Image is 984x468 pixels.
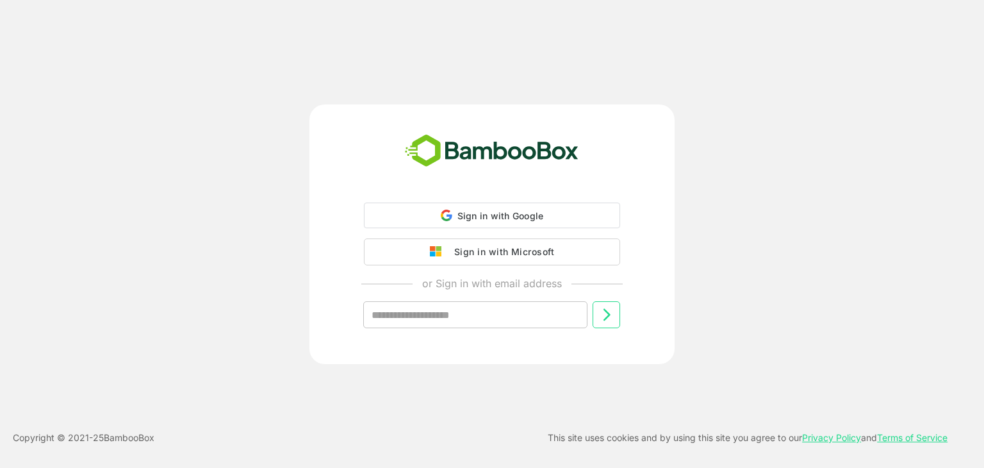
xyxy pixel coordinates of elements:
[13,430,154,446] p: Copyright © 2021- 25 BambooBox
[877,432,947,443] a: Terms of Service
[364,203,620,228] div: Sign in with Google
[430,246,448,258] img: google
[398,130,586,172] img: bamboobox
[802,432,861,443] a: Privacy Policy
[448,244,554,260] div: Sign in with Microsoft
[422,276,562,291] p: or Sign in with email address
[364,238,620,265] button: Sign in with Microsoft
[457,210,544,221] span: Sign in with Google
[548,430,947,446] p: This site uses cookies and by using this site you agree to our and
